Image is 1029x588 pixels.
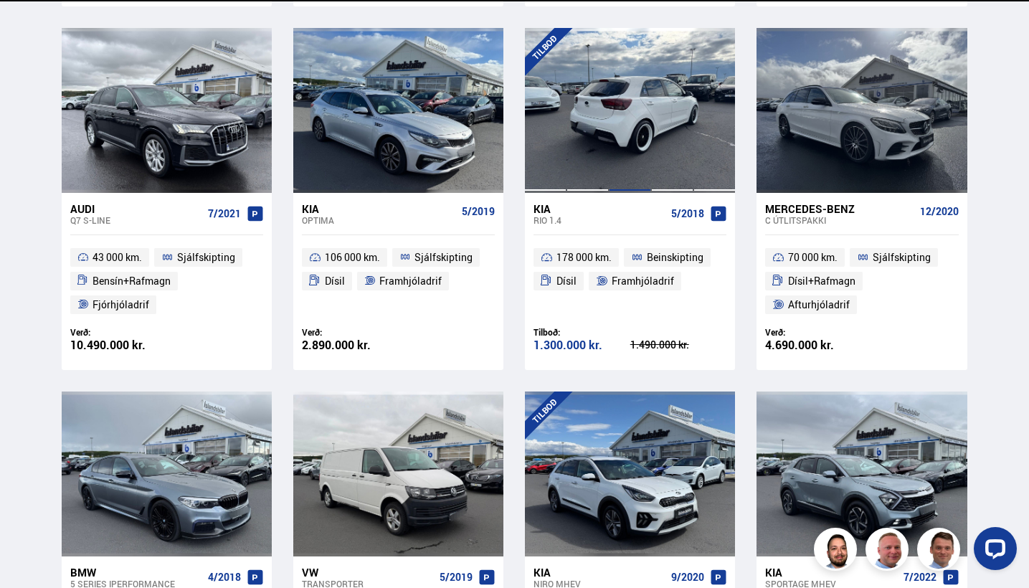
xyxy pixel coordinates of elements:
[70,327,167,338] div: Verð:
[816,530,859,573] img: nhp88E3Fdnt1Opn2.png
[93,296,149,313] span: Fjórhjóladrif
[462,206,495,217] span: 5/2019
[765,327,862,338] div: Verð:
[302,566,434,579] div: VW
[556,249,612,266] span: 178 000 km.
[70,215,202,225] div: Q7 S-LINE
[325,249,380,266] span: 106 000 km.
[962,521,1023,582] iframe: LiveChat chat widget
[556,272,577,290] span: Dísil
[302,327,399,338] div: Verð:
[534,215,665,225] div: Rio 1.4
[62,193,272,370] a: Audi Q7 S-LINE 7/2021 43 000 km. Sjálfskipting Bensín+Rafmagn Fjórhjóladrif Verð: 10.490.000 kr.
[208,572,241,583] span: 4/2018
[868,530,911,573] img: siFngHWaQ9KaOqBr.png
[904,572,936,583] span: 7/2022
[302,215,456,225] div: Optima
[788,249,838,266] span: 70 000 km.
[302,339,399,351] div: 2.890.000 kr.
[788,296,850,313] span: Afturhjóladrif
[757,193,967,370] a: Mercedes-Benz C ÚTLITSPAKKI 12/2020 70 000 km. Sjálfskipting Dísil+Rafmagn Afturhjóladrif Verð: 4...
[208,208,241,219] span: 7/2021
[647,249,703,266] span: Beinskipting
[93,272,171,290] span: Bensín+Rafmagn
[534,339,630,351] div: 1.300.000 kr.
[671,208,704,219] span: 5/2018
[765,339,862,351] div: 4.690.000 kr.
[70,339,167,351] div: 10.490.000 kr.
[873,249,931,266] span: Sjálfskipting
[440,572,473,583] span: 5/2019
[920,206,959,217] span: 12/2020
[630,340,727,350] div: 1.490.000 kr.
[302,202,456,215] div: Kia
[534,202,665,215] div: Kia
[765,202,914,215] div: Mercedes-Benz
[534,566,665,579] div: Kia
[671,572,704,583] span: 9/2020
[93,249,142,266] span: 43 000 km.
[379,272,442,290] span: Framhjóladrif
[293,193,503,370] a: Kia Optima 5/2019 106 000 km. Sjálfskipting Dísil Framhjóladrif Verð: 2.890.000 kr.
[414,249,473,266] span: Sjálfskipting
[765,215,914,225] div: C ÚTLITSPAKKI
[325,272,345,290] span: Dísil
[70,202,202,215] div: Audi
[765,566,897,579] div: Kia
[534,327,630,338] div: Tilboð:
[788,272,855,290] span: Dísil+Rafmagn
[612,272,674,290] span: Framhjóladrif
[525,193,735,370] a: Kia Rio 1.4 5/2018 178 000 km. Beinskipting Dísil Framhjóladrif Tilboð: 1.300.000 kr. 1.490.000 kr.
[70,566,202,579] div: BMW
[919,530,962,573] img: FbJEzSuNWCJXmdc-.webp
[177,249,235,266] span: Sjálfskipting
